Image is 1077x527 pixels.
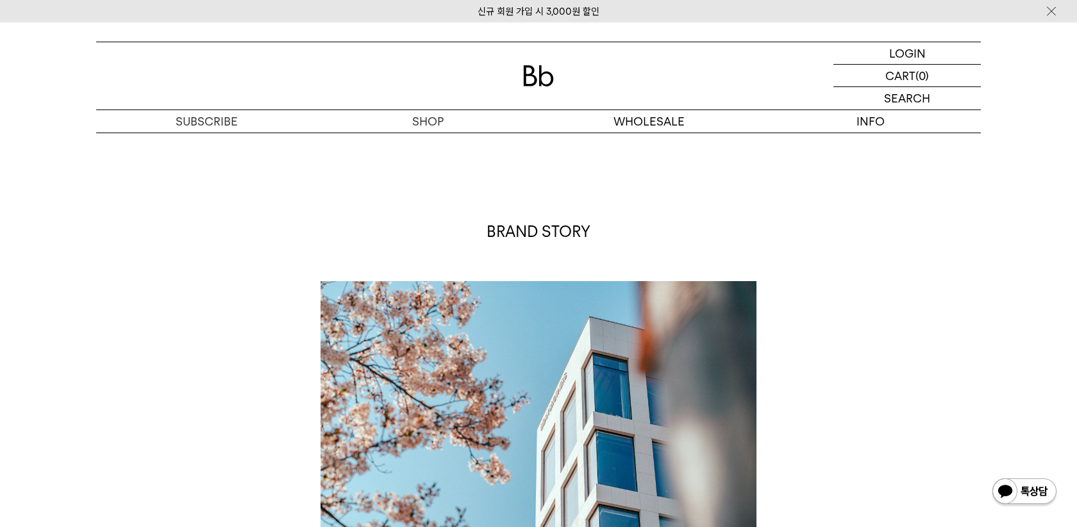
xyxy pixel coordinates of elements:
[317,110,538,133] a: SHOP
[538,110,760,133] p: WHOLESALE
[833,42,981,65] a: LOGIN
[96,110,317,133] a: SUBSCRIBE
[760,110,981,133] p: INFO
[885,65,915,86] p: CART
[833,65,981,87] a: CART (0)
[915,65,929,86] p: (0)
[991,477,1058,508] img: 카카오톡 채널 1:1 채팅 버튼
[523,65,554,86] img: 로고
[478,6,599,17] a: 신규 회원 가입 시 3,000원 할인
[884,87,930,109] p: SEARCH
[889,42,926,64] p: LOGIN
[321,221,756,243] p: BRAND STORY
